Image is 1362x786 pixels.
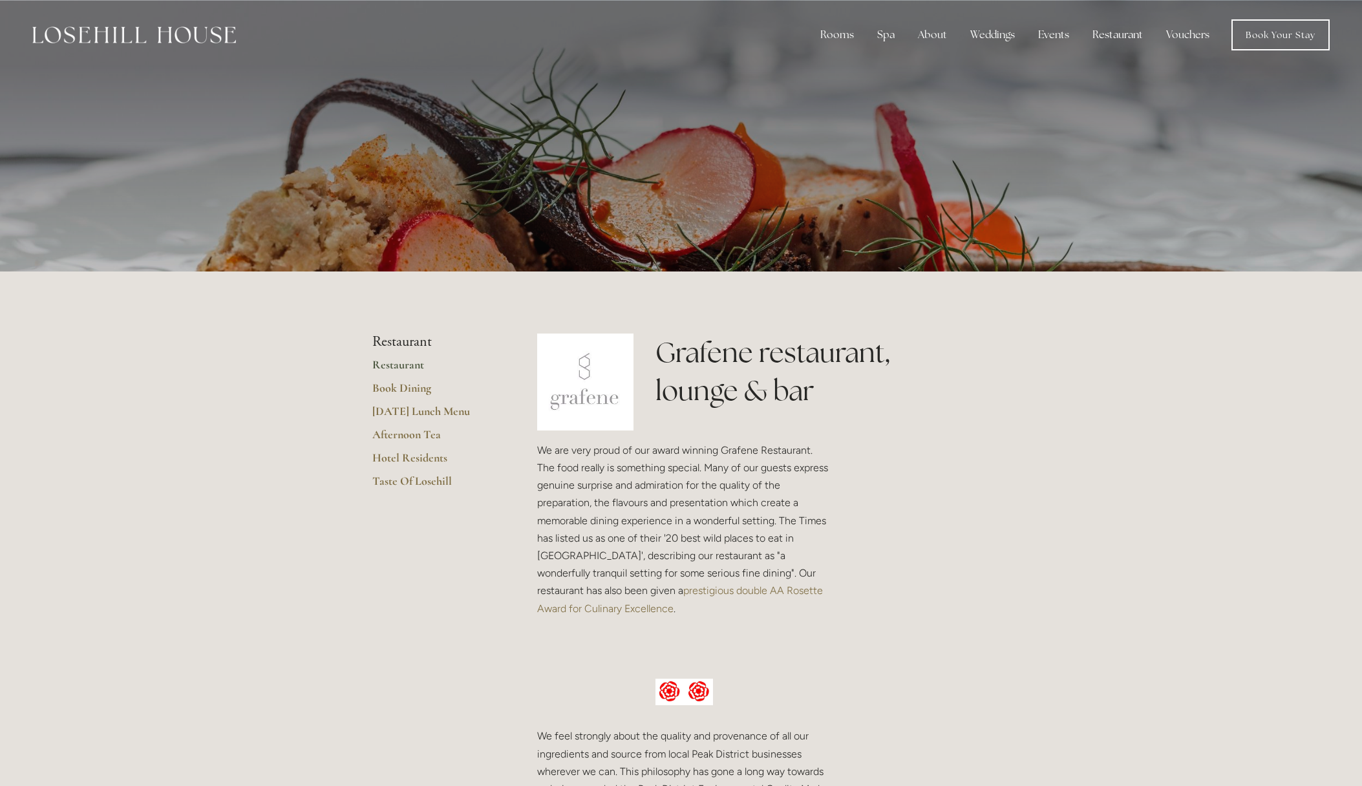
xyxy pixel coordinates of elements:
div: Rooms [810,22,864,48]
div: Restaurant [1082,22,1153,48]
a: Book Your Stay [1231,19,1330,50]
a: Taste Of Losehill [372,474,496,497]
div: Weddings [960,22,1025,48]
h1: Grafene restaurant, lounge & bar [655,334,990,410]
div: Events [1028,22,1080,48]
a: Vouchers [1156,22,1220,48]
img: grafene.jpg [537,334,634,430]
a: Hotel Residents [372,451,496,474]
img: Losehill House [32,27,236,43]
a: Book Dining [372,381,496,404]
li: Restaurant [372,334,496,350]
img: AA culinary excellence.jpg [655,679,713,706]
a: Restaurant [372,357,496,381]
p: We are very proud of our award winning Grafene Restaurant. The food really is something special. ... [537,441,832,617]
div: Spa [867,22,905,48]
div: About [908,22,957,48]
a: [DATE] Lunch Menu [372,404,496,427]
a: prestigious double AA Rosette Award for Culinary Excellence [537,584,825,614]
a: Afternoon Tea [372,427,496,451]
